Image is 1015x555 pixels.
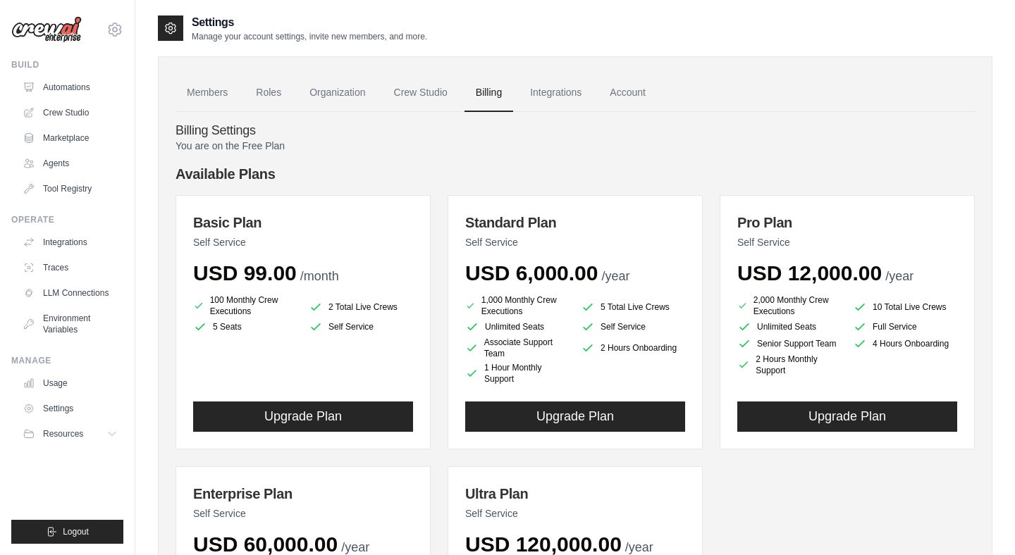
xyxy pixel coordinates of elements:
h3: Standard Plan [465,213,685,232]
button: Upgrade Plan [193,401,413,432]
li: 1 Hour Monthly Support [465,362,570,385]
button: Upgrade Plan [465,401,685,432]
li: 2 Hours Onboarding [581,337,685,359]
li: Associate Support Team [465,337,570,359]
a: Roles [245,74,293,112]
li: 100 Monthly Crew Executions [193,294,297,317]
div: Operate [11,214,123,225]
span: /year [601,269,629,283]
li: Full Service [853,320,957,334]
button: Logout [11,520,123,544]
li: 10 Total Live Crews [853,297,957,317]
a: Agents [17,152,123,175]
a: Members [176,74,239,112]
a: LLM Connections [17,282,123,304]
p: Self Service [193,235,413,249]
span: Logout [63,526,89,537]
a: Account [598,74,657,112]
p: Self Service [465,235,685,249]
li: 5 Total Live Crews [581,297,685,317]
span: USD 12,000.00 [737,261,882,285]
li: Unlimited Seats [737,320,842,334]
a: Organization [298,74,376,112]
p: Self Service [193,506,413,520]
li: Self Service [581,320,685,334]
a: Traces [17,256,123,279]
li: 2,000 Monthly Crew Executions [737,294,842,317]
button: Upgrade Plan [737,401,957,432]
li: Self Service [309,320,413,334]
h4: Billing Settings [176,123,975,139]
span: USD 99.00 [193,261,297,285]
span: /month [300,269,339,283]
span: USD 6,000.00 [465,261,598,285]
a: Marketplace [17,127,123,149]
h3: Enterprise Plan [193,484,413,504]
span: /year [341,540,369,554]
a: Automations [17,76,123,99]
span: /year [885,269,914,283]
span: /year [625,540,653,554]
p: You are on the Free Plan [176,139,975,153]
img: Logo [11,16,82,43]
a: Integrations [519,74,593,112]
li: 4 Hours Onboarding [853,337,957,351]
span: Resources [43,428,83,439]
li: 5 Seats [193,320,297,334]
a: Crew Studio [17,101,123,124]
p: Self Service [465,506,685,520]
a: Usage [17,372,123,394]
a: Environment Variables [17,307,123,341]
div: Build [11,59,123,70]
div: Manage [11,355,123,366]
h3: Ultra Plan [465,484,685,504]
li: Senior Support Team [737,337,842,351]
li: 2 Hours Monthly Support [737,354,842,376]
h4: Available Plans [176,164,975,184]
a: Tool Registry [17,177,123,200]
p: Manage your account settings, invite new members, and more. [192,31,427,42]
h3: Basic Plan [193,213,413,232]
li: Unlimited Seats [465,320,570,334]
a: Integrations [17,231,123,254]
p: Self Service [737,235,957,249]
a: Billing [465,74,513,112]
li: 2 Total Live Crews [309,297,413,317]
h3: Pro Plan [737,213,957,232]
button: Resources [17,423,123,445]
a: Crew Studio [383,74,459,112]
h2: Settings [192,14,427,31]
a: Settings [17,397,123,420]
li: 1,000 Monthly Crew Executions [465,294,570,317]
